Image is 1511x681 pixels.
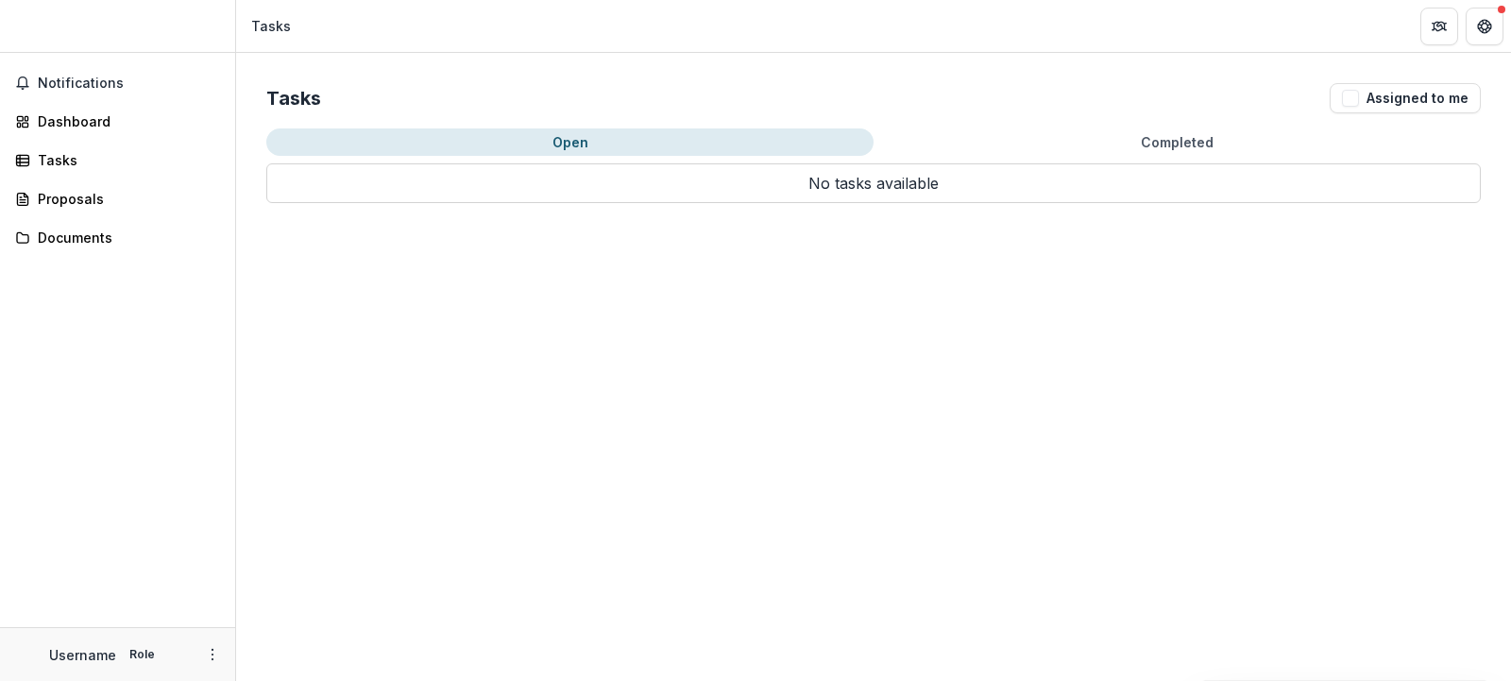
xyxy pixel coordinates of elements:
[8,183,228,214] a: Proposals
[124,646,161,663] p: Role
[201,643,224,666] button: More
[38,150,212,170] div: Tasks
[8,106,228,137] a: Dashboard
[8,222,228,253] a: Documents
[8,68,228,98] button: Notifications
[38,228,212,247] div: Documents
[266,87,321,110] h2: Tasks
[244,12,298,40] nav: breadcrumb
[1466,8,1503,45] button: Get Help
[251,16,291,36] div: Tasks
[1330,83,1481,113] button: Assigned to me
[38,111,212,131] div: Dashboard
[266,163,1481,203] p: No tasks available
[874,128,1481,156] button: Completed
[1420,8,1458,45] button: Partners
[38,76,220,92] span: Notifications
[49,645,116,665] p: Username
[38,189,212,209] div: Proposals
[8,145,228,176] a: Tasks
[266,128,874,156] button: Open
